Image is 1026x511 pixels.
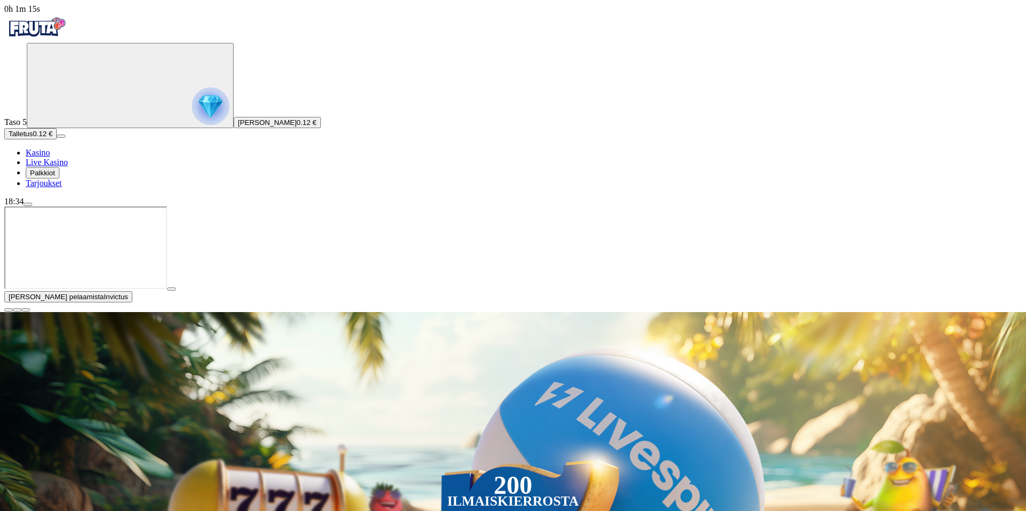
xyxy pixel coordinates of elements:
[26,148,50,157] span: Kasino
[4,4,40,13] span: user session time
[26,158,68,167] span: Live Kasino
[26,158,68,167] a: poker-chip iconLive Kasino
[30,169,55,177] span: Palkkiot
[26,179,62,188] a: gift-inverted iconTarjoukset
[24,203,32,206] button: menu
[26,167,59,179] button: reward iconPalkkiot
[4,308,13,312] button: close icon
[297,119,317,127] span: 0.12 €
[234,117,321,128] button: [PERSON_NAME]0.12 €
[33,130,53,138] span: 0.12 €
[493,479,532,492] div: 200
[4,206,167,289] iframe: Invictus
[21,308,30,312] button: fullscreen icon
[26,148,50,157] a: diamond iconKasino
[4,291,132,302] button: [PERSON_NAME] pelaamistaInvictus
[9,293,104,301] span: [PERSON_NAME] pelaamista
[4,197,24,206] span: 18:34
[167,287,176,291] button: play icon
[4,33,69,42] a: Fruta
[57,135,65,138] button: menu
[9,130,33,138] span: Talletus
[4,128,57,139] button: Talletusplus icon0.12 €
[238,119,297,127] span: [PERSON_NAME]
[192,87,229,125] img: reward progress
[447,495,579,508] div: Ilmaiskierrosta
[26,179,62,188] span: Tarjoukset
[27,43,234,128] button: reward progress
[13,308,21,312] button: chevron-down icon
[4,14,69,41] img: Fruta
[4,14,1022,188] nav: Primary
[4,117,27,127] span: Taso 5
[104,293,128,301] span: Invictus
